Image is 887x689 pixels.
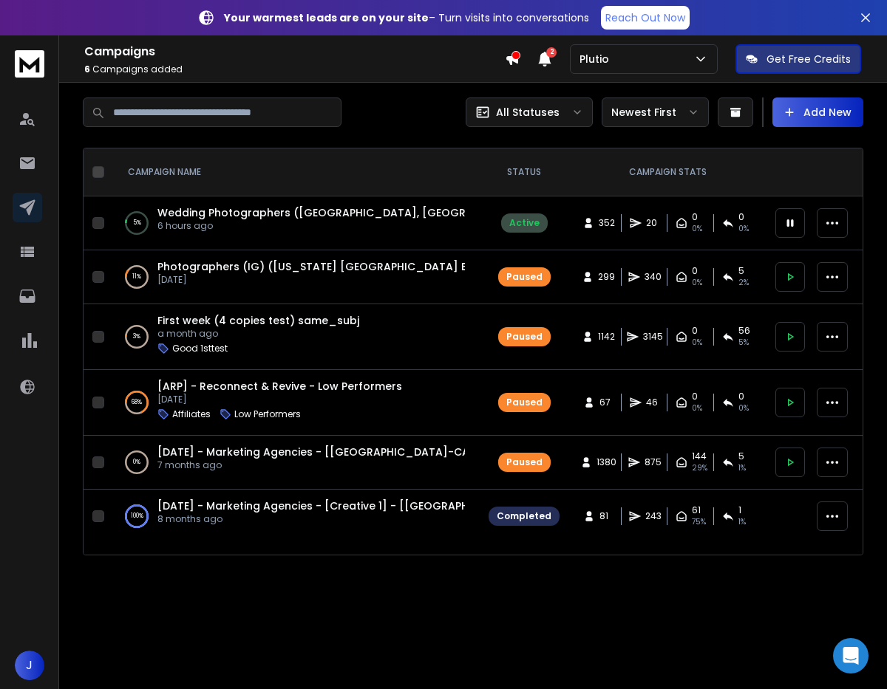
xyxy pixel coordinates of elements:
p: 7 months ago [157,459,465,471]
span: 0% [692,277,702,289]
td: 68%[ARP] - Reconnect & Revive - Low Performers[DATE]AffiliatesLow Performers [110,370,480,436]
p: 3 % [133,329,140,344]
p: [DATE] [157,394,402,405]
p: Good 1sttest [172,343,228,354]
span: 46 [646,397,661,408]
p: 11 % [132,270,141,284]
td: 3%First week (4 copies test) same_subja month agoGood 1sttest [110,304,480,370]
p: 5 % [133,216,141,230]
p: All Statuses [496,105,560,120]
a: Reach Out Now [601,6,690,30]
th: CAMPAIGN STATS [568,148,767,196]
p: Reach Out Now [605,10,685,25]
span: 243 [645,510,662,522]
div: Paused [506,456,543,468]
p: Plutio [580,52,615,66]
p: Affiliates [172,408,211,420]
p: – Turn visits into conversations [224,10,589,25]
span: 75 % [692,516,706,528]
span: 352 [599,217,615,229]
span: 1380 [597,456,616,468]
span: 0 % [738,402,749,414]
span: 299 [598,271,615,283]
span: 875 [645,456,662,468]
div: Completed [497,510,551,522]
h1: Campaigns [84,43,505,61]
span: 0% [692,337,702,349]
div: Paused [506,331,543,343]
span: 67 [599,397,614,408]
span: 0% [692,223,702,235]
span: 2 % [738,277,749,289]
p: 8 months ago [157,513,465,525]
strong: Your warmest leads are on your site [224,10,429,25]
p: Low Performers [234,408,301,420]
span: 1 % [738,516,746,528]
a: [ARP] - Reconnect & Revive - Low Performers [157,379,402,394]
th: CAMPAIGN NAME [110,148,480,196]
p: a month ago [157,328,359,340]
span: 0 [738,391,744,402]
span: 1142 [598,331,615,343]
span: 20 [646,217,661,229]
span: 6 [84,63,90,75]
span: 56 [738,325,750,337]
span: 29 % [692,462,707,474]
p: 100 % [131,509,143,524]
img: logo [15,50,44,78]
td: 0%[DATE] - Marketing Agencies - [[GEOGRAPHIC_DATA]-CA-All] - 2501077 months ago [110,436,480,490]
div: Paused [506,397,543,408]
div: Open Intercom Messenger [833,638,869,673]
span: 0 [738,211,744,223]
span: 0 [692,211,698,223]
span: 61 [692,504,701,516]
span: 0 [692,325,698,337]
th: STATUS [480,148,568,196]
a: Photographers (IG) ([US_STATE] [GEOGRAPHIC_DATA] Broad) [157,259,500,274]
div: Active [509,217,540,229]
div: Paused [506,271,543,283]
span: 81 [599,510,614,522]
td: 100%[DATE] - Marketing Agencies - [Creative 1] - [[GEOGRAPHIC_DATA]-[GEOGRAPHIC_DATA] - [GEOGRAPH... [110,490,480,544]
span: 340 [645,271,662,283]
td: 5%Wedding Photographers ([GEOGRAPHIC_DATA], [GEOGRAPHIC_DATA], [US_STATE], [GEOGRAPHIC_DATA], [GE... [110,196,480,250]
td: 11%Photographers (IG) ([US_STATE] [GEOGRAPHIC_DATA] Broad)[DATE] [110,250,480,304]
button: Newest First [602,97,709,127]
span: 1 % [738,462,746,474]
button: Get Free Credits [735,44,861,74]
span: 5 [738,265,744,277]
p: 0 % [133,455,140,470]
button: J [15,651,44,680]
p: 6 hours ago [157,220,465,232]
span: 0 [692,265,698,277]
span: 5 [738,450,744,462]
span: 144 [692,450,707,462]
p: [DATE] [157,274,465,286]
span: 2 [546,47,557,58]
span: 1 [738,504,741,516]
p: Campaigns added [84,64,505,75]
span: 0 % [738,223,749,235]
a: First week (4 copies test) same_subj [157,313,359,328]
span: 5 % [738,337,749,349]
span: 3145 [643,331,663,343]
p: Get Free Credits [767,52,851,66]
a: [DATE] - Marketing Agencies - [Creative 1] - [[GEOGRAPHIC_DATA]-[GEOGRAPHIC_DATA] - [GEOGRAPHIC_D... [157,498,865,513]
a: [DATE] - Marketing Agencies - [[GEOGRAPHIC_DATA]-CA-All] - 250107 [157,445,543,459]
button: Add New [772,97,863,127]
span: 0 [692,391,698,402]
p: 68 % [132,395,142,410]
span: 0% [692,402,702,414]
